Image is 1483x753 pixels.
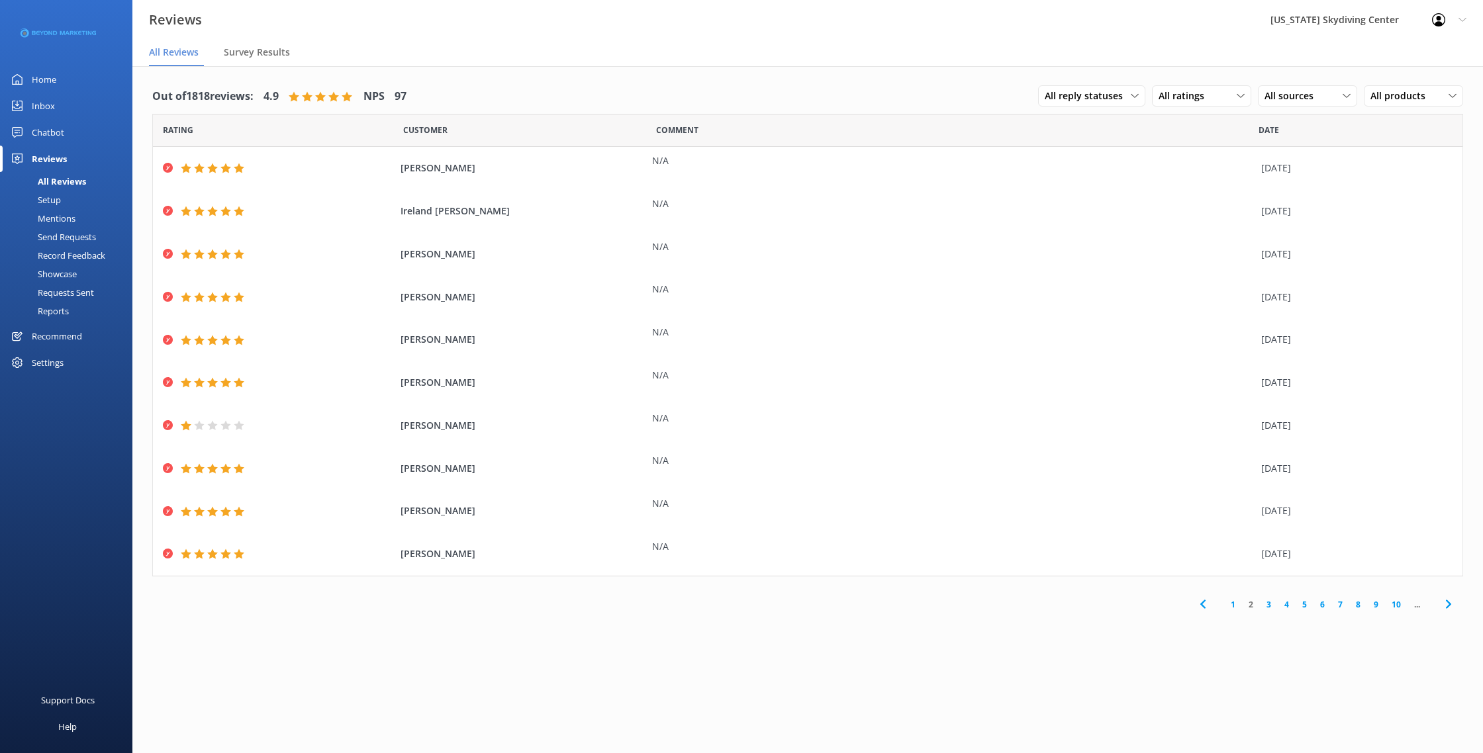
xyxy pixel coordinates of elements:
a: 7 [1331,598,1349,611]
span: [PERSON_NAME] [401,504,645,518]
div: N/A [652,411,1255,425]
span: [PERSON_NAME] [401,418,645,433]
div: [DATE] [1261,332,1446,347]
div: Reviews [32,146,67,172]
div: N/A [652,197,1255,211]
span: Date [1259,124,1279,136]
div: N/A [652,240,1255,254]
div: [DATE] [1261,418,1446,433]
span: Date [403,124,448,136]
div: Help [58,713,77,740]
span: Question [656,124,698,136]
h4: 97 [395,88,407,105]
span: [PERSON_NAME] [401,375,645,390]
a: Send Requests [8,228,132,246]
div: [DATE] [1261,547,1446,561]
span: [PERSON_NAME] [401,247,645,261]
a: 9 [1367,598,1385,611]
div: [DATE] [1261,290,1446,304]
div: Record Feedback [8,246,105,265]
div: Showcase [8,265,77,283]
div: Send Requests [8,228,96,246]
div: All Reviews [8,172,86,191]
div: Recommend [32,323,82,349]
a: 8 [1349,598,1367,611]
div: Inbox [32,93,55,119]
span: [PERSON_NAME] [401,290,645,304]
div: Requests Sent [8,283,94,302]
span: [PERSON_NAME] [401,332,645,347]
div: N/A [652,453,1255,468]
a: 5 [1296,598,1314,611]
a: Showcase [8,265,132,283]
div: [DATE] [1261,504,1446,518]
div: N/A [652,154,1255,168]
h4: Out of 1818 reviews: [152,88,254,105]
span: ... [1408,598,1427,611]
a: Setup [8,191,132,209]
span: [PERSON_NAME] [401,161,645,175]
span: All Reviews [149,46,199,59]
div: [DATE] [1261,461,1446,476]
img: 3-1676954853.png [20,28,96,38]
span: All reply statuses [1045,89,1131,103]
span: Date [163,124,193,136]
a: 6 [1314,598,1331,611]
div: N/A [652,325,1255,339]
div: Support Docs [41,687,95,713]
a: Record Feedback [8,246,132,265]
div: N/A [652,368,1255,382]
a: Reports [8,302,132,320]
a: Mentions [8,209,132,228]
span: All ratings [1159,89,1212,103]
div: Reports [8,302,69,320]
a: 3 [1260,598,1278,611]
div: Home [32,66,56,93]
div: [DATE] [1261,161,1446,175]
span: All sources [1265,89,1321,103]
a: 1 [1224,598,1242,611]
h3: Reviews [149,9,202,30]
a: 10 [1385,598,1408,611]
span: [PERSON_NAME] [401,461,645,476]
div: Settings [32,349,64,376]
a: All Reviews [8,172,132,191]
a: Requests Sent [8,283,132,302]
div: N/A [652,496,1255,511]
a: 4 [1278,598,1296,611]
h4: 4.9 [263,88,279,105]
div: Setup [8,191,61,209]
span: Survey Results [224,46,290,59]
span: [PERSON_NAME] [401,547,645,561]
div: [DATE] [1261,247,1446,261]
div: [DATE] [1261,204,1446,218]
div: Chatbot [32,119,64,146]
span: Ireland [PERSON_NAME] [401,204,645,218]
a: 2 [1242,598,1260,611]
span: All products [1370,89,1433,103]
div: [DATE] [1261,375,1446,390]
div: N/A [652,539,1255,554]
h4: NPS [363,88,385,105]
div: N/A [652,282,1255,296]
div: Mentions [8,209,75,228]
